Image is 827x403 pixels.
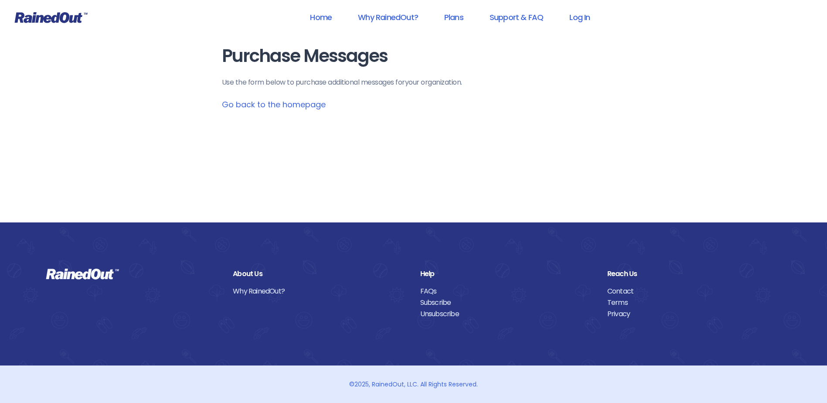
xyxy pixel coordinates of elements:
[607,308,781,320] a: Privacy
[222,99,326,110] a: Go back to the homepage
[478,7,555,27] a: Support & FAQ
[222,46,606,66] h1: Purchase Messages
[233,268,407,280] div: About Us
[233,286,407,297] a: Why RainedOut?
[420,286,594,297] a: FAQs
[347,7,429,27] a: Why RainedOut?
[433,7,475,27] a: Plans
[607,268,781,280] div: Reach Us
[558,7,601,27] a: Log In
[222,77,606,88] p: Use the form below to purchase additional messages for your organization .
[607,297,781,308] a: Terms
[420,268,594,280] div: Help
[299,7,343,27] a: Home
[420,297,594,308] a: Subscribe
[420,308,594,320] a: Unsubscribe
[607,286,781,297] a: Contact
